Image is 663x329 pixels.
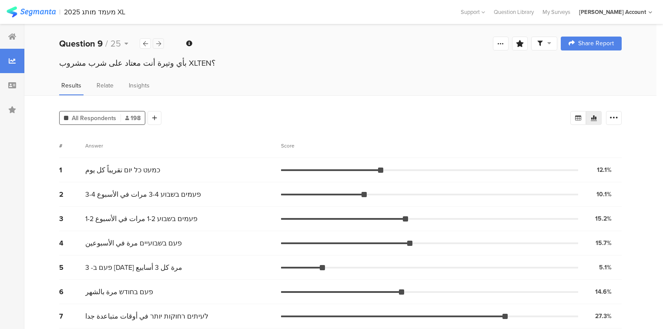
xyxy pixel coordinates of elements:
[105,37,108,50] span: /
[578,40,614,47] span: Share Report
[85,262,182,272] span: פעם ב- 3 [DATE] مرة كل 3 أسابيع
[597,165,612,175] div: 12.1%
[596,238,612,248] div: 15.7%
[461,5,485,19] div: Support
[59,262,85,272] div: 5
[59,214,85,224] div: 3
[595,312,612,321] div: 27.3%
[59,165,85,175] div: 1
[59,287,85,297] div: 6
[7,7,56,17] img: segmanta logo
[85,311,208,321] span: לעיתים רחוקות יותר في أوقات متباعدة جدا
[85,238,182,248] span: פעם בשבועיים مرة في الأسبوعين
[59,142,85,150] div: #
[599,263,612,272] div: 5.1%
[72,114,116,123] span: All Respondents
[595,287,612,296] div: 14.6%
[579,8,646,16] div: [PERSON_NAME] Account
[59,37,103,50] b: Question 9
[85,214,198,224] span: 1-2 פעמים בשבוע 1-2 مرات في الأسبوع
[281,142,299,150] div: Score
[125,114,141,123] span: 198
[64,8,125,16] div: 2025 מעמד מותג XL
[85,189,201,199] span: 3-4 פעמים בשבוע 3-4 مرات في الأسبوع
[59,311,85,321] div: 7
[59,238,85,248] div: 4
[489,8,538,16] a: Question Library
[596,190,612,199] div: 10.1%
[85,142,103,150] div: Answer
[59,7,60,17] div: |
[59,57,622,69] div: بأي وتيرة أنت معتاد على شرب مشروب XLTEN؟
[97,81,114,90] span: Relate
[595,214,612,223] div: 15.2%
[61,81,81,90] span: Results
[538,8,575,16] a: My Surveys
[129,81,150,90] span: Insights
[85,165,160,175] span: כמעט כל יום تقريباً كل يوم
[59,189,85,199] div: 2
[85,287,153,297] span: פעם בחודש مرة بالشهر
[110,37,121,50] span: 25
